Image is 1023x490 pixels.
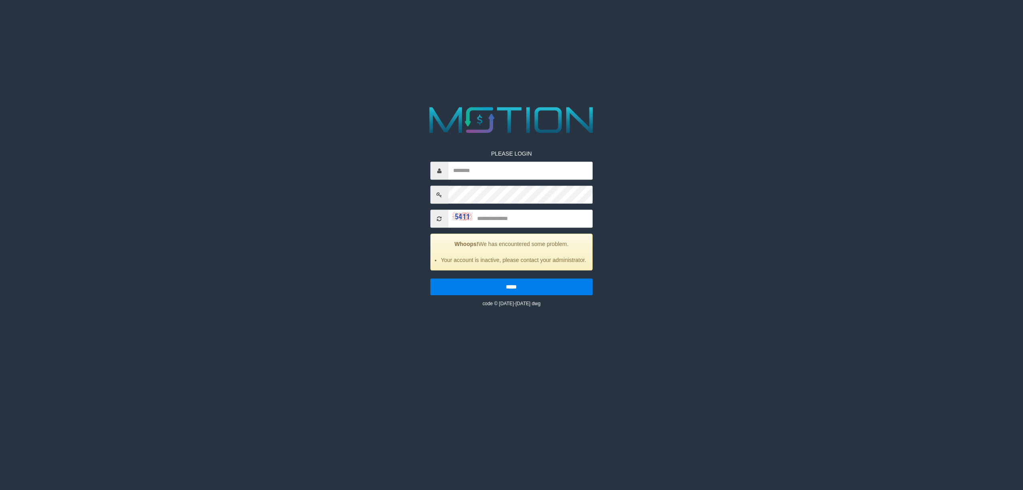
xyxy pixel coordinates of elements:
small: code © [DATE]-[DATE] dwg [482,301,540,306]
li: Your account is inactive, please contact your administrator. [441,256,587,264]
img: MOTION_logo.png [422,102,601,138]
strong: Whoops! [454,241,478,247]
p: PLEASE LOGIN [430,150,593,158]
img: captcha [452,212,472,220]
div: We has encountered some problem. [430,234,593,270]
